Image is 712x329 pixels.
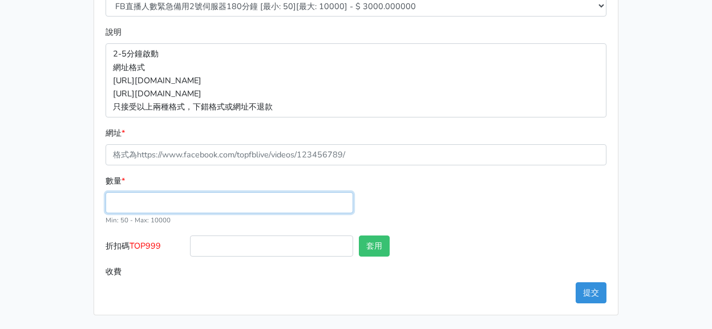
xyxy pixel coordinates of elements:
[103,235,187,261] label: 折扣碼
[106,127,125,140] label: 網址
[103,261,187,282] label: 收費
[106,216,171,225] small: Min: 50 - Max: 10000
[106,43,606,117] p: 2-5分鐘啟動 網址格式 [URL][DOMAIN_NAME] [URL][DOMAIN_NAME] 只接受以上兩種格式，下錯格式或網址不退款
[130,240,161,251] span: TOP999
[106,26,122,39] label: 說明
[106,144,606,165] input: 格式為https://www.facebook.com/topfblive/videos/123456789/
[576,282,606,303] button: 提交
[106,174,125,188] label: 數量
[359,235,390,257] button: 套用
